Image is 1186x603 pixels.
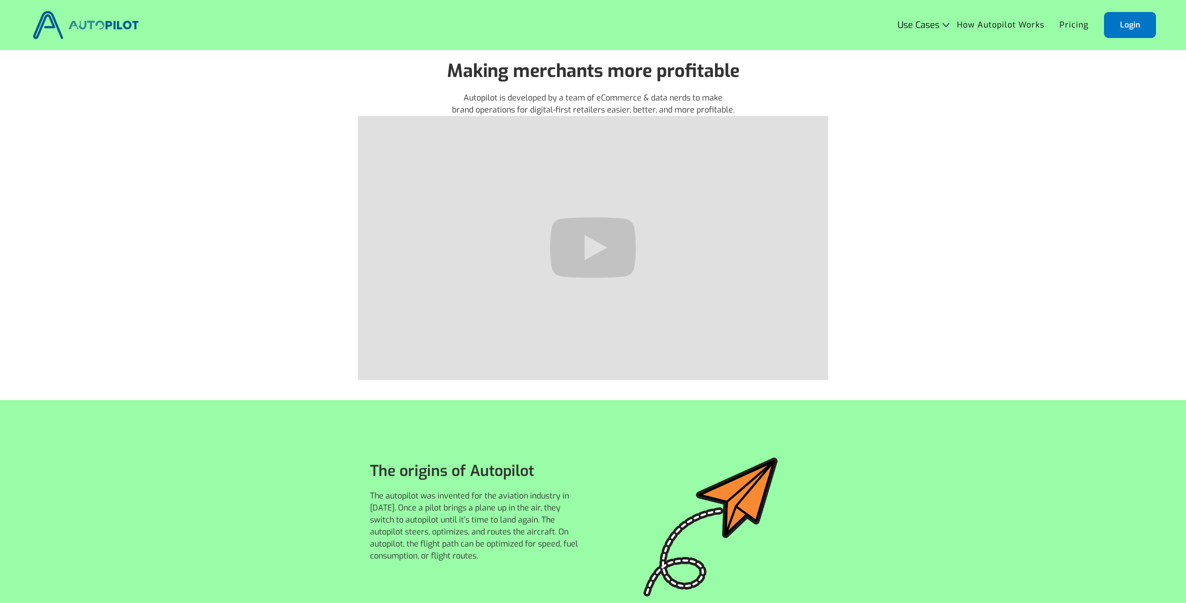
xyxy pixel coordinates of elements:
div: Use Cases [897,20,949,30]
a: Pricing [1052,15,1096,34]
iframe: Autopilot Intro [358,116,828,380]
div: Use Cases [897,20,939,30]
img: Icon Rounded Chevron Dark - BRIX Templates [942,22,949,27]
a: Login [1104,12,1156,38]
p: Autopilot is developed by a team of eCommerce & data nerds to make brand operations for digital-f... [452,92,734,116]
a: How Autopilot Works [949,15,1052,34]
strong: Making merchants more profitable [447,59,739,83]
p: The autopilot was invented for the aviation industry in [DATE]. Once a pilot brings a plane up in... [370,490,581,562]
h1: The origins of Autopilot [370,462,534,480]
